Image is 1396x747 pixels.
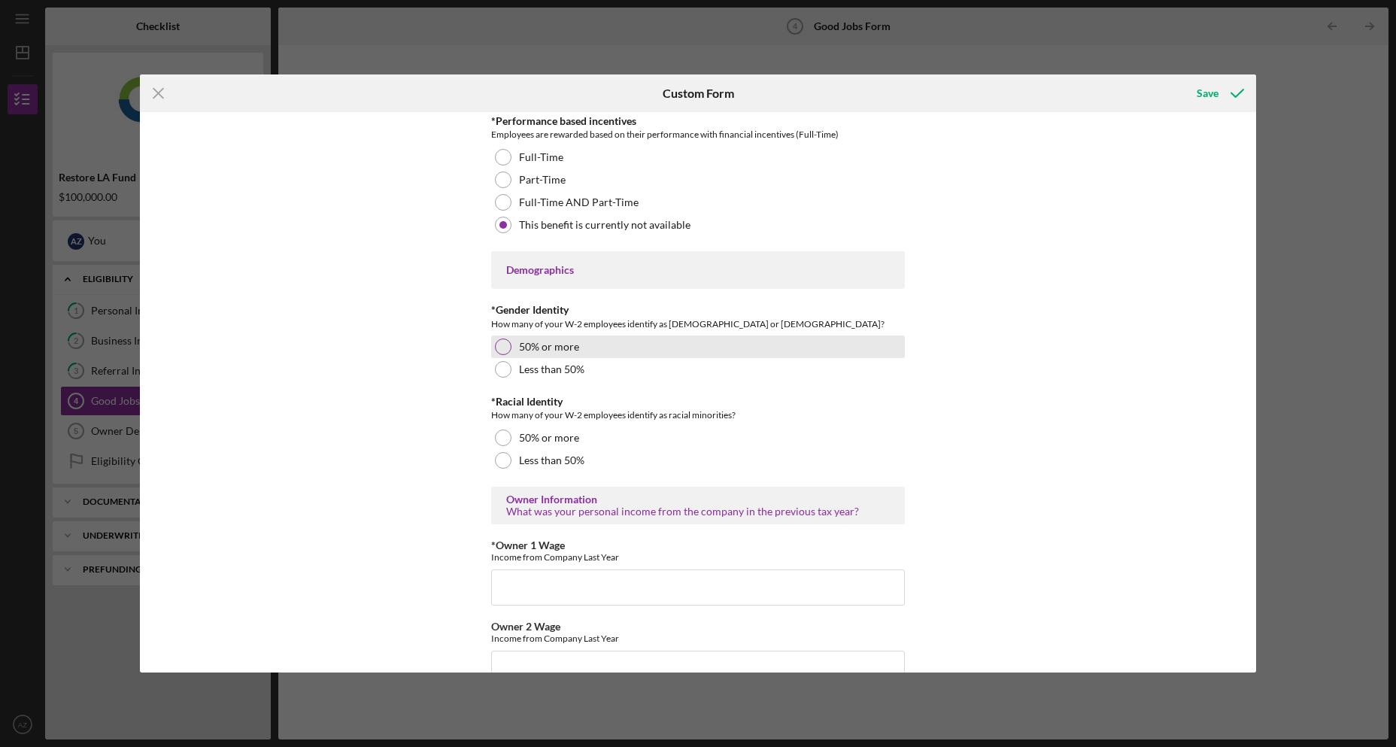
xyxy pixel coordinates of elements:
div: Save [1197,78,1218,108]
label: Less than 50% [519,454,584,466]
label: Full-Time [519,151,563,163]
div: What was your personal income from the company in the previous tax year? [506,506,890,518]
div: How many of your W-2 employees identify as [DEMOGRAPHIC_DATA] or [DEMOGRAPHIC_DATA]? [491,317,905,332]
label: 50% or more [519,341,579,353]
label: Owner 2 Wage [491,620,560,633]
button: Save [1182,78,1256,108]
label: This benefit is currently not available [519,219,690,231]
div: Employees are rewarded based on their performance with financial incentives (Full-Time) [491,127,905,142]
label: 50% or more [519,432,579,444]
h6: Custom Form [663,87,734,100]
div: Demographics [506,264,890,276]
label: Full-Time AND Part-Time [519,196,639,208]
div: Owner Information [506,493,890,506]
label: Less than 50% [519,363,584,375]
div: How many of your W-2 employees identify as racial minorities? [491,408,905,423]
div: *Performance based incentives [491,115,905,127]
div: *Racial Identity [491,396,905,408]
label: *Owner 1 Wage [491,539,565,551]
label: Part-Time [519,174,566,186]
div: *Gender Identity [491,304,905,316]
div: Income from Company Last Year [491,551,905,563]
div: Income from Company Last Year [491,633,905,644]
